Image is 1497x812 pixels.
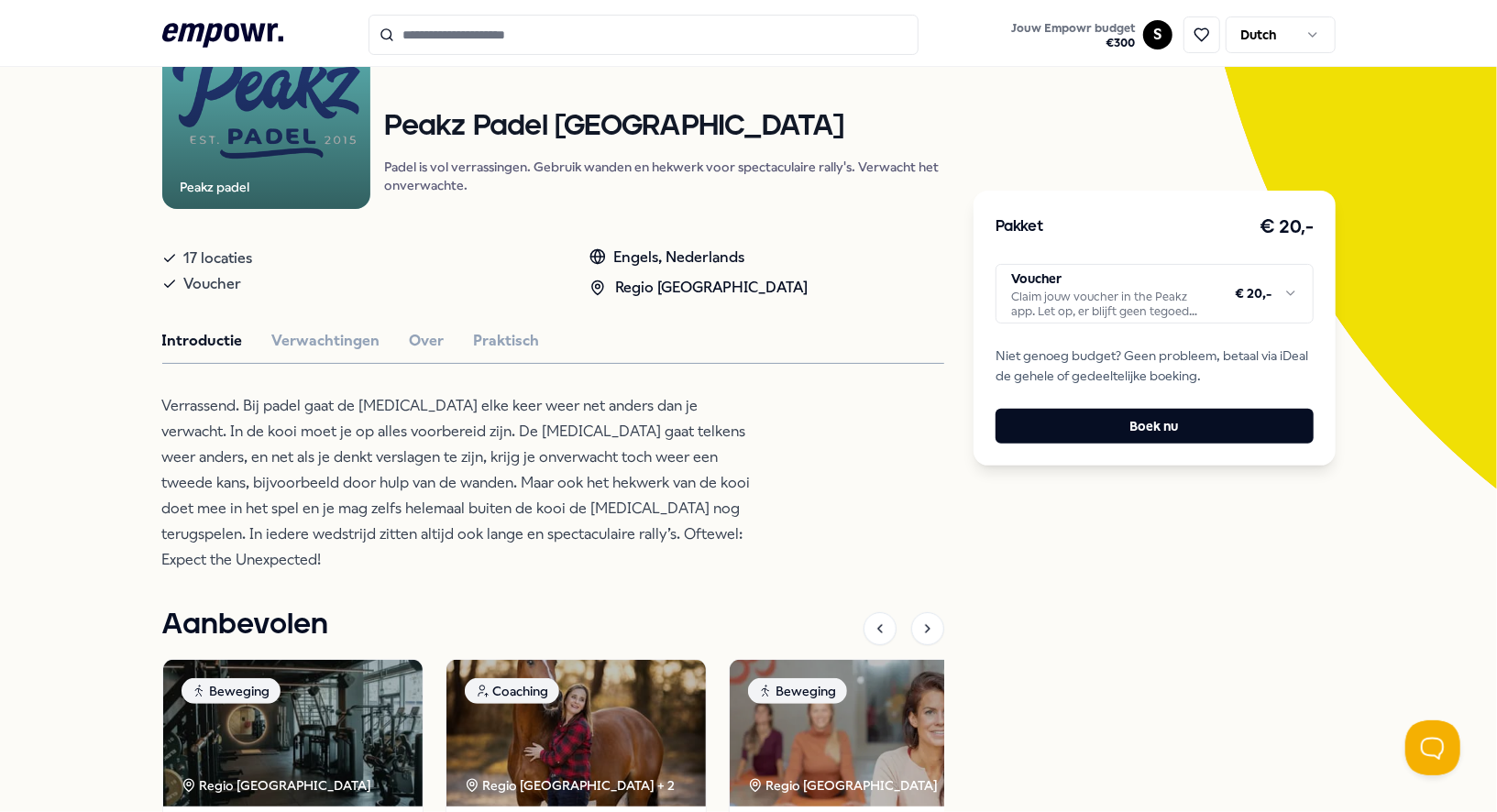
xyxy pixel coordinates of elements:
[996,215,1043,239] h3: Pakket
[1005,16,1143,54] a: Jouw Empowr budget€300
[410,329,445,353] button: Over
[182,678,281,704] div: Beweging
[1260,213,1314,242] h3: € 20,-
[589,246,808,269] div: Engels, Nederlands
[162,1,370,209] img: Product Image
[369,15,919,55] input: Search for products, categories or subcategories
[748,678,847,704] div: Beweging
[730,660,989,807] img: package image
[589,276,808,300] div: Regio [GEOGRAPHIC_DATA]
[162,329,243,353] button: Introductie
[1143,20,1172,49] button: S
[465,678,559,704] div: Coaching
[385,111,944,143] h1: Peakz Padel [GEOGRAPHIC_DATA]
[996,409,1314,444] button: Boek nu
[184,271,242,297] span: Voucher
[162,602,329,648] h1: Aanbevolen
[1008,17,1139,54] button: Jouw Empowr budget€300
[1405,720,1460,775] iframe: Help Scout Beacon - Open
[1012,21,1136,36] span: Jouw Empowr budget
[748,775,941,796] div: Regio [GEOGRAPHIC_DATA]
[162,393,758,573] p: Verrassend. Bij padel gaat de [MEDICAL_DATA] elke keer weer net anders dan je verwacht. In de koo...
[996,346,1314,387] span: Niet genoeg budget? Geen probleem, betaal via iDeal de gehele of gedeeltelijke boeking.
[184,246,253,271] span: 17 locaties
[474,329,540,353] button: Praktisch
[446,660,706,807] img: package image
[272,329,380,353] button: Verwachtingen
[1012,36,1136,50] span: € 300
[163,660,423,807] img: package image
[182,775,375,796] div: Regio [GEOGRAPHIC_DATA]
[385,158,944,194] p: Padel is vol verrassingen. Gebruik wanden en hekwerk voor spectaculaire rally's. Verwacht het onv...
[181,177,250,197] div: Peakz padel
[465,775,676,796] div: Regio [GEOGRAPHIC_DATA] + 2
